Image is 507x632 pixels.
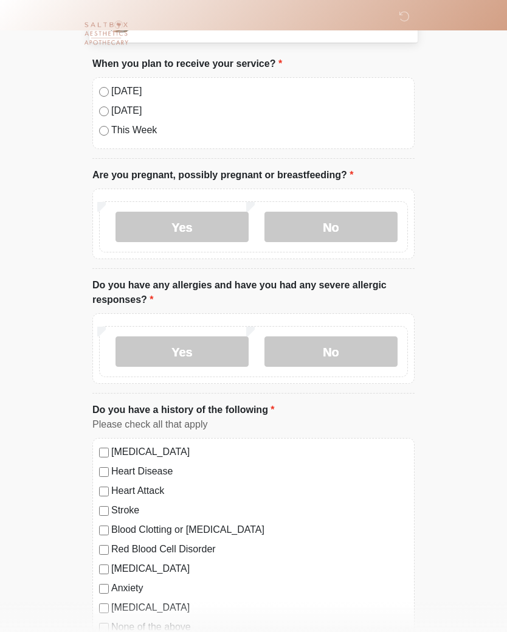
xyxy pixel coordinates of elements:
img: Saltbox Aesthetics Logo [80,9,132,61]
input: [DATE] [99,87,109,97]
input: Blood Clotting or [MEDICAL_DATA] [99,526,109,535]
label: [MEDICAL_DATA] [111,600,408,615]
label: This Week [111,123,408,137]
input: Heart Disease [99,467,109,477]
label: Stroke [111,503,408,518]
input: Stroke [99,506,109,516]
label: Yes [116,336,249,367]
label: Are you pregnant, possibly pregnant or breastfeeding? [92,168,353,182]
label: Do you have a history of the following [92,403,275,417]
label: Heart Attack [111,484,408,498]
input: Heart Attack [99,487,109,496]
label: No [264,336,398,367]
div: Please check all that apply [92,417,415,432]
label: [MEDICAL_DATA] [111,561,408,576]
label: Yes [116,212,249,242]
input: Red Blood Cell Disorder [99,545,109,555]
label: [DATE] [111,84,408,99]
input: [MEDICAL_DATA] [99,448,109,457]
label: Anxiety [111,581,408,596]
label: Heart Disease [111,464,408,479]
label: Do you have any allergies and have you had any severe allergic responses? [92,278,415,307]
label: Blood Clotting or [MEDICAL_DATA] [111,523,408,537]
input: [MEDICAL_DATA] [99,603,109,613]
input: Anxiety [99,584,109,594]
label: Red Blood Cell Disorder [111,542,408,557]
label: No [264,212,398,242]
label: [DATE] [111,103,408,118]
label: [MEDICAL_DATA] [111,445,408,459]
input: [DATE] [99,106,109,116]
input: This Week [99,126,109,136]
input: [MEDICAL_DATA] [99,564,109,574]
